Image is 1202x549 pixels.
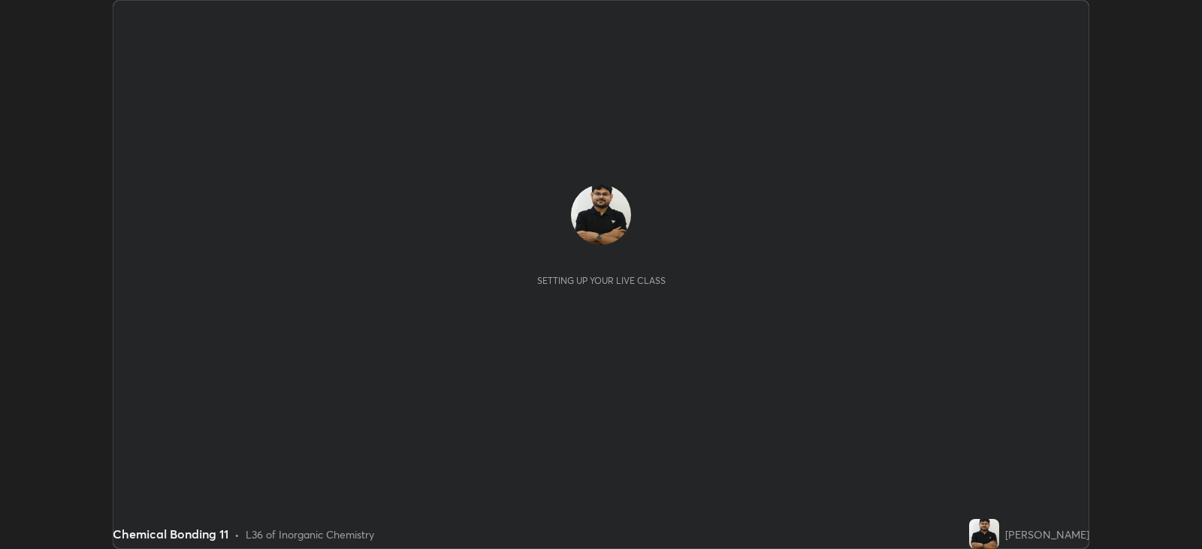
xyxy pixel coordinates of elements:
div: L36 of Inorganic Chemistry [246,526,374,542]
div: Setting up your live class [537,275,666,286]
img: d32c70f87a0b4f19b114348ebca7561d.jpg [969,519,999,549]
div: • [234,526,240,542]
div: Chemical Bonding 11 [113,525,228,543]
div: [PERSON_NAME] [1005,526,1089,542]
img: d32c70f87a0b4f19b114348ebca7561d.jpg [571,185,631,245]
